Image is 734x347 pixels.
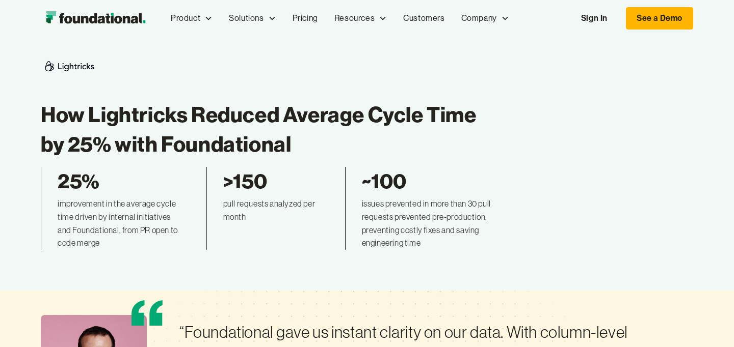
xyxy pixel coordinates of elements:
[461,12,497,25] div: Company
[41,100,497,159] h1: How Lightricks Reduced Average Cycle Time by 25% with Foundational
[362,197,497,249] div: issues prevented in more than 30 pull requests prevented pre-production, preventing costly fixes ...
[129,295,165,331] img: Quote Icon
[171,12,200,25] div: Product
[41,8,150,28] img: Foundational Logo
[58,197,182,249] div: improvement in the average cycle time driven by internal initiatives and Foundational, from PR op...
[626,7,693,30] a: See a Demo
[223,197,321,223] div: pull requests analyzed per month
[362,167,497,195] div: ~100
[163,2,221,35] div: Product
[223,167,321,195] div: >150
[326,2,395,35] div: Resources
[229,12,264,25] div: Solutions
[221,2,284,35] div: Solutions
[571,8,618,29] a: Sign In
[41,8,150,28] a: home
[334,12,375,25] div: Resources
[395,2,453,35] a: Customers
[58,167,182,195] div: 25%
[284,2,326,35] a: Pricing
[453,2,517,35] div: Company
